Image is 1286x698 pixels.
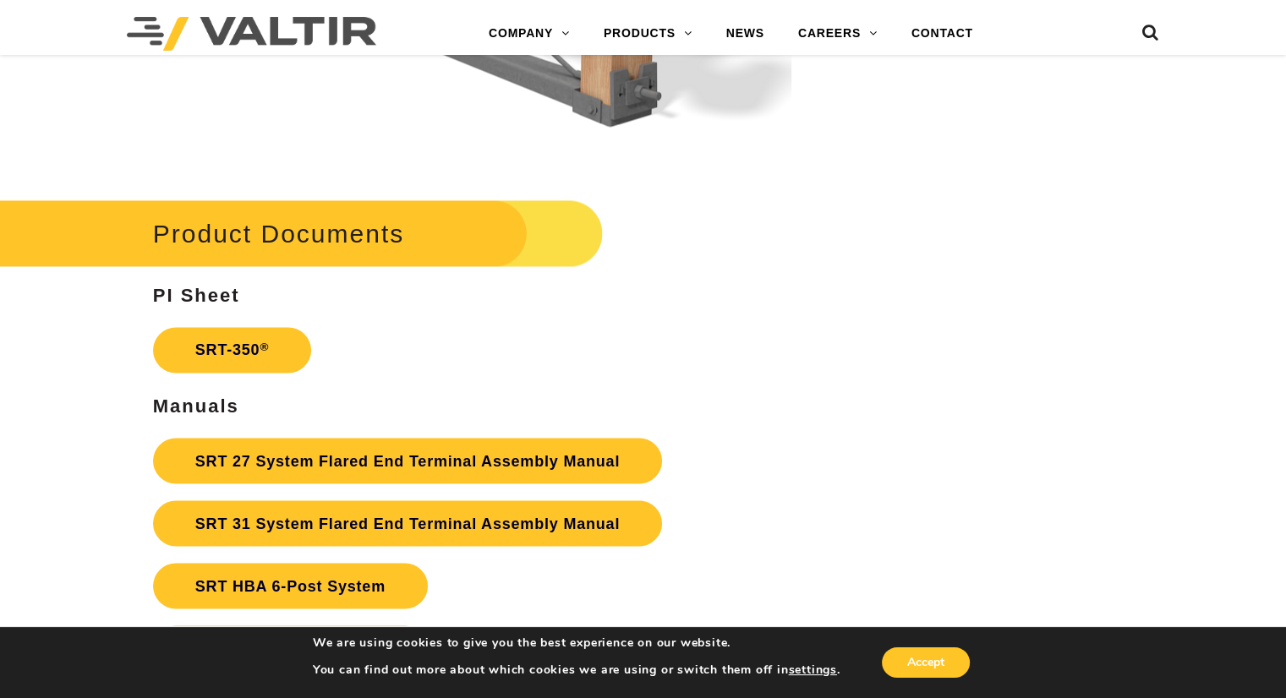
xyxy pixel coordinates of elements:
strong: Manuals [153,395,239,417]
a: COMPANY [472,17,587,51]
a: CONTACT [895,17,990,51]
strong: SRT HBA 6-Post System [195,577,386,594]
button: Accept [882,647,970,678]
a: SRT HBA 6-Post System [153,563,428,608]
img: Valtir [127,17,376,51]
sup: ® [260,341,269,353]
a: SRT 31 System Flared End Terminal Assembly Manual [153,500,662,546]
a: NEWS [709,17,781,51]
a: SRT 27 System Flared End Terminal Assembly Manual [153,438,662,483]
a: CAREERS [781,17,895,51]
a: SRT-350® [153,327,311,373]
a: PRODUCTS [587,17,709,51]
a: SRT HBA 8-Post System [153,625,428,671]
strong: PI Sheet [153,285,240,306]
button: settings [788,663,836,678]
p: You can find out more about which cookies we are using or switch them off in . [313,663,840,678]
p: We are using cookies to give you the best experience on our website. [313,635,840,651]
